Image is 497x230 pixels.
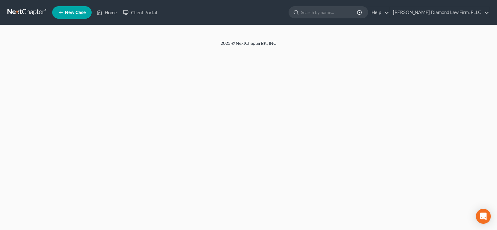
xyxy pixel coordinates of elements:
[120,7,160,18] a: Client Portal
[301,7,358,18] input: Search by name...
[476,209,491,224] div: Open Intercom Messenger
[93,7,120,18] a: Home
[368,7,389,18] a: Help
[390,7,489,18] a: [PERSON_NAME] Diamond Law Firm, PLLC
[65,10,86,15] span: New Case
[71,40,426,51] div: 2025 © NextChapterBK, INC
